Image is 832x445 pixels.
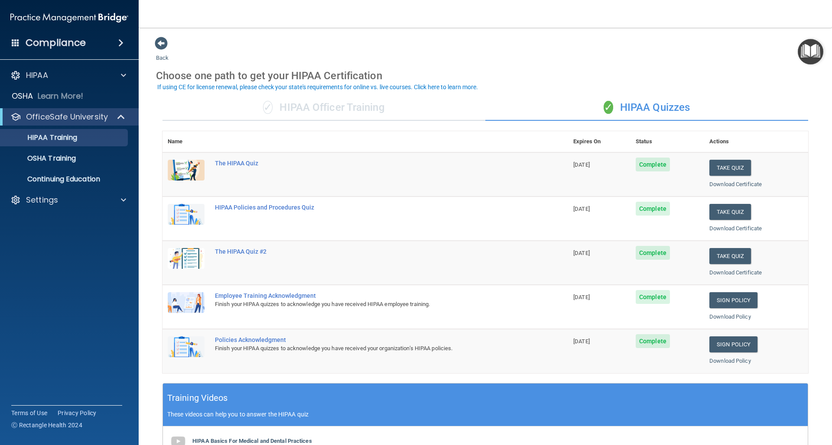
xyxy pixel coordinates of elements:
p: Learn More! [38,91,84,101]
iframe: Drift Widget Chat Controller [789,385,822,418]
span: ✓ [263,101,273,114]
div: The HIPAA Quiz #2 [215,248,525,255]
p: OfficeSafe University [26,112,108,122]
span: Ⓒ Rectangle Health 2024 [11,421,82,429]
a: Sign Policy [709,336,757,352]
div: HIPAA Officer Training [162,95,485,121]
th: Expires On [568,131,630,152]
span: [DATE] [573,338,590,345]
p: OSHA Training [6,154,76,163]
p: HIPAA [26,70,48,81]
span: Complete [636,290,670,304]
b: HIPAA Basics For Medical and Dental Practices [192,438,312,444]
p: OSHA [12,91,33,101]
img: PMB logo [10,9,128,26]
h4: Compliance [26,37,86,49]
span: Complete [636,202,670,216]
p: HIPAA Training [6,133,77,142]
p: Continuing Education [6,175,124,184]
span: ✓ [604,101,613,114]
a: Download Policy [709,358,751,364]
div: Finish your HIPAA quizzes to acknowledge you have received HIPAA employee training. [215,299,525,310]
span: Complete [636,334,670,348]
div: If using CE for license renewal, please check your state's requirements for online vs. live cours... [157,84,478,90]
span: [DATE] [573,294,590,300]
a: Back [156,44,169,61]
a: Download Certificate [709,269,762,276]
a: Settings [10,195,126,205]
div: Employee Training Acknowledgment [215,292,525,299]
div: The HIPAA Quiz [215,160,525,167]
button: Take Quiz [709,248,751,264]
div: Policies Acknowledgment [215,336,525,343]
h5: Training Videos [167,390,228,406]
span: Complete [636,246,670,260]
a: Privacy Policy [58,409,97,417]
span: [DATE] [573,161,590,168]
p: Settings [26,195,58,205]
a: Download Certificate [709,181,762,187]
th: Actions [704,131,808,152]
th: Name [162,131,210,152]
div: HIPAA Quizzes [485,95,808,121]
a: Download Certificate [709,225,762,232]
a: Terms of Use [11,409,47,417]
a: Sign Policy [709,292,757,308]
button: Take Quiz [709,160,751,176]
th: Status [630,131,704,152]
span: [DATE] [573,206,590,212]
span: Complete [636,158,670,171]
button: Take Quiz [709,204,751,220]
button: Open Resource Center [798,39,823,64]
div: Finish your HIPAA quizzes to acknowledge you have received your organization’s HIPAA policies. [215,343,525,354]
a: Download Policy [709,313,751,320]
div: Choose one path to get your HIPAA Certification [156,63,815,88]
button: If using CE for license renewal, please check your state's requirements for online vs. live cours... [156,83,479,91]
div: HIPAA Policies and Procedures Quiz [215,204,525,211]
a: HIPAA [10,70,126,81]
span: [DATE] [573,250,590,256]
a: OfficeSafe University [10,112,126,122]
p: These videos can help you to answer the HIPAA quiz [167,411,803,418]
